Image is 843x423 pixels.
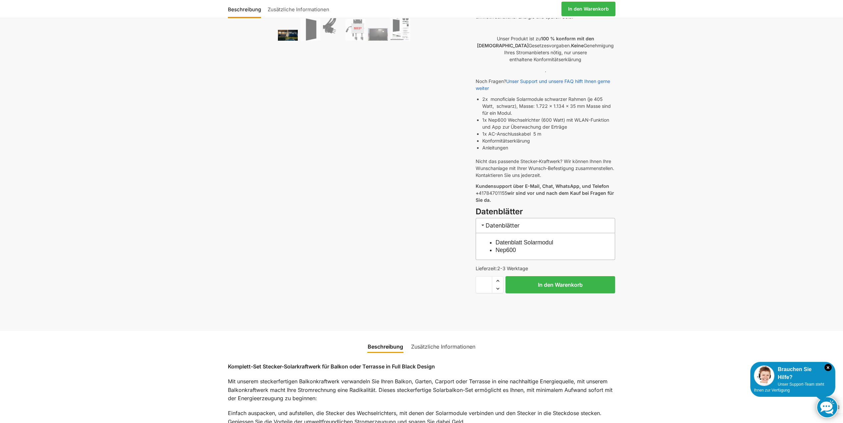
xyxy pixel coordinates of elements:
[278,30,298,41] img: 2 Balkonkraftwerke
[228,1,264,17] a: Beschreibung
[477,36,594,48] strong: 100 % konform mit den [DEMOGRAPHIC_DATA]
[474,297,616,316] iframe: Sicherer Rahmen für schnelle Bezahlvorgänge
[476,276,492,293] input: Produktmenge
[476,183,615,203] p: 41784701155
[482,137,615,144] li: Konformitätserklärung
[228,377,615,403] p: Mit unserem steckerfertigen Balkonkraftwerk verwandeln Sie Ihren Balkon, Garten, Carport oder Ter...
[482,96,615,116] li: 2x monoficiale Solarmodule schwarzer Rahmen (je 405 Watt, schwarz), Masse: 1.722 x 1.134 x 35 mm ...
[492,276,503,285] span: Increase quantity
[407,339,479,355] a: Zusätzliche Informationen
[476,78,610,91] a: Unser Support und unsere FAQ hilft Ihnen gerne weiter
[561,2,615,16] a: In den Warenkorb
[264,1,333,17] a: Zusätzliche Informationen
[228,363,435,370] strong: Komplett-Set Stecker-Solarkraftwerk für Balkon oder Terrasse in Full Black Design
[476,67,615,74] p: .
[476,218,615,233] h3: Datenblätter
[497,266,528,271] span: 2-3 Werktage
[323,14,343,41] img: Anschlusskabel-3meter_schweizer-stecker
[482,130,615,137] li: 1x AC-Anschlusskabel 5 m
[364,339,407,355] a: Beschreibung
[476,190,614,203] strong: wir sind vor und nach dem Kauf bei Fragen für Sie da.
[300,18,320,41] img: TommaTech Vorderseite
[824,364,832,371] i: Schließen
[492,284,503,293] span: Reduce quantity
[754,365,832,381] div: Brauchen Sie Hilfe?
[476,183,609,196] strong: Kundensupport über E-Mail, Chat, WhatsApp, und Telefon +
[368,28,388,41] img: Balkonkraftwerk 600/810 Watt Fullblack – Bild 5
[476,78,615,92] p: Noch Fragen?
[496,239,553,246] a: Datenblatt Solarmodul
[476,266,528,271] span: Lieferzeit:
[476,158,615,179] p: Nicht das passende Stecker-Kraftwerk? Wir können Ihnen Ihre Wunschanlage mit Ihrer Wunsch-Befesti...
[754,365,774,386] img: Customer service
[496,247,516,253] a: Nep600
[345,19,365,41] img: NEP 800 Drosselbar auf 600 Watt
[391,13,410,41] img: Balkonkraftwerk 600/810 Watt Fullblack – Bild 6
[476,35,615,63] p: Unser Produkt ist zu Gesetzesvorgaben. Genehmigung Ihres Stromanbieters nötig, nur unsere enthalt...
[482,144,615,151] li: Anleitungen
[754,382,824,393] span: Unser Support-Team steht Ihnen zur Verfügung
[482,116,615,130] li: 1x Nep600 Wechselrichter (600 Watt) mit WLAN-Funktion und App zur Überwachung der Erträge
[571,43,584,48] strong: Keine
[476,206,615,218] h3: Datenblätter
[505,276,615,293] button: In den Warenkorb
